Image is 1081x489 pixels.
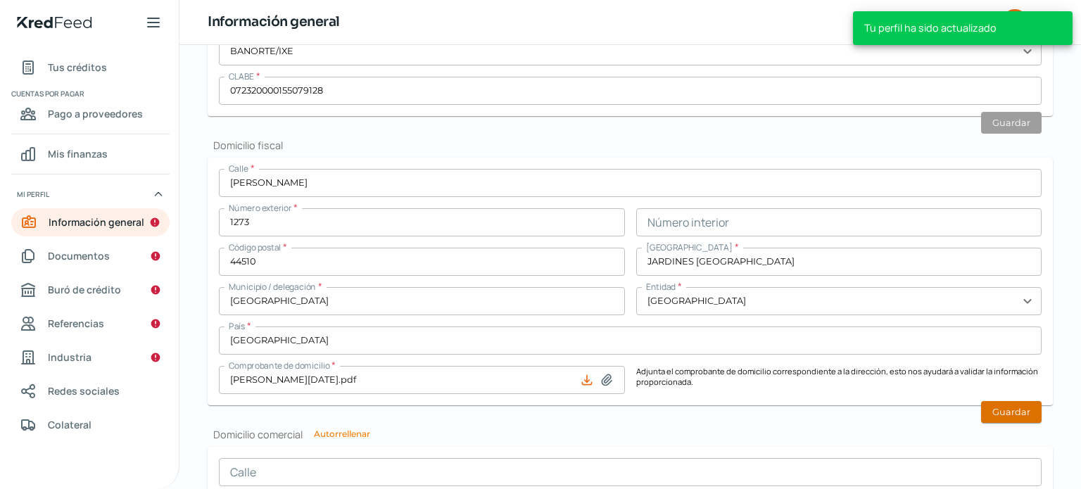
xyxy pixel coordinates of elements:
[208,12,340,32] h1: Información general
[646,281,676,293] span: Entidad
[229,241,281,253] span: Código postal
[229,320,245,332] span: País
[48,247,110,265] span: Documentos
[11,377,170,405] a: Redes sociales
[636,366,1042,394] p: Adjunta el comprobante de domicilio correspondiente a la dirección, esto nos ayudará a validar la...
[11,140,170,168] a: Mis finanzas
[11,242,170,270] a: Documentos
[229,163,248,174] span: Calle
[314,430,370,438] button: Autorrellenar
[49,213,144,231] span: Información general
[48,382,120,400] span: Redes sociales
[853,11,1073,45] div: Tu perfil ha sido actualizado
[981,112,1042,134] button: Guardar
[17,188,49,201] span: Mi perfil
[11,87,167,100] span: Cuentas por pagar
[229,202,291,214] span: Número exterior
[229,281,316,293] span: Municipio / delegación
[48,145,108,163] span: Mis finanzas
[11,310,170,338] a: Referencias
[229,70,254,82] span: CLABE
[11,343,170,371] a: Industria
[646,241,733,253] span: [GEOGRAPHIC_DATA]
[11,411,170,439] a: Colateral
[48,281,121,298] span: Buró de crédito
[208,428,1053,441] h2: Domicilio comercial
[981,401,1042,423] button: Guardar
[11,53,170,82] a: Tus créditos
[48,105,143,122] span: Pago a proveedores
[48,348,91,366] span: Industria
[11,276,170,304] a: Buró de crédito
[48,315,104,332] span: Referencias
[11,100,170,128] a: Pago a proveedores
[48,416,91,433] span: Colateral
[208,139,1053,152] h2: Domicilio fiscal
[48,58,107,76] span: Tus créditos
[229,360,329,371] span: Comprobante de domicilio
[11,208,170,236] a: Información general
